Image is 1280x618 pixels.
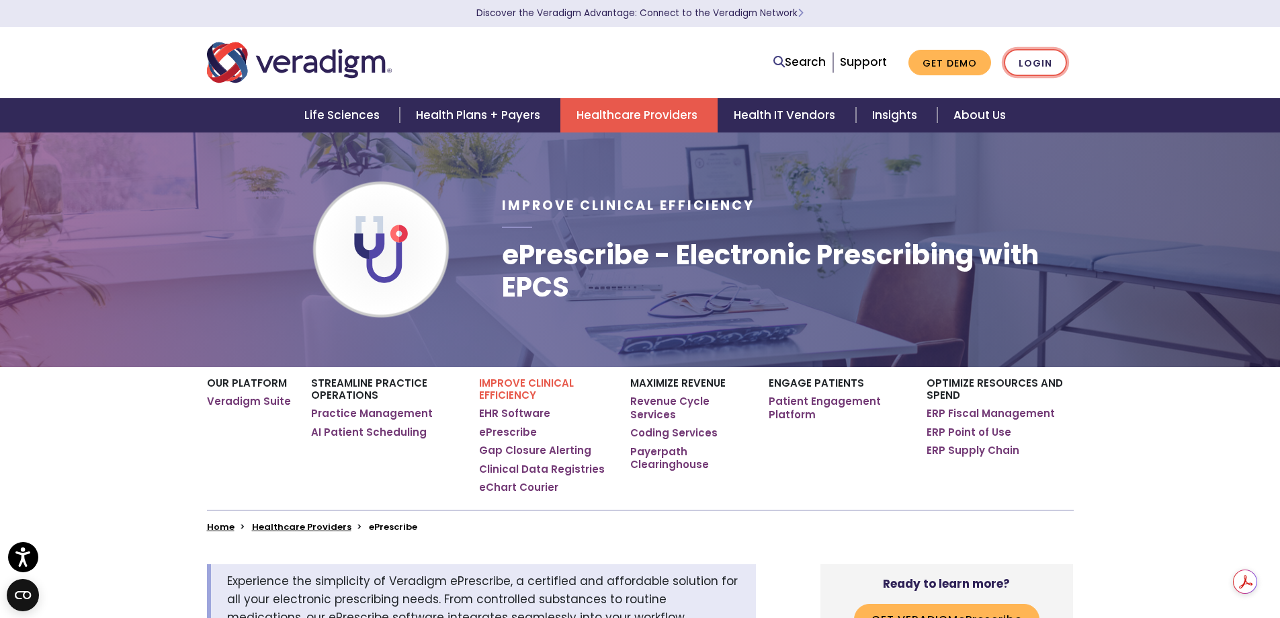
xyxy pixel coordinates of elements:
a: Practice Management [311,407,433,420]
a: ERP Fiscal Management [927,407,1055,420]
a: ERP Point of Use [927,426,1011,439]
a: Revenue Cycle Services [630,395,748,421]
iframe: Drift Chat Widget [1022,521,1264,602]
a: Home [207,520,234,533]
a: Veradigm Suite [207,395,291,408]
a: Search [773,53,826,71]
a: Healthcare Providers [252,520,351,533]
span: Learn More [798,7,804,20]
a: Get Demo [908,50,991,76]
a: Health Plans + Payers [400,98,560,132]
a: About Us [937,98,1022,132]
a: Coding Services [630,426,718,440]
img: Veradigm logo [207,40,392,85]
a: ERP Supply Chain [927,444,1019,457]
a: Gap Closure Alerting [479,444,591,457]
a: Clinical Data Registries [479,463,605,476]
h1: ePrescribe - Electronic Prescribing with EPCS [502,239,1073,303]
strong: Ready to learn more? [883,576,1010,592]
span: Improve Clinical Efficiency [502,196,755,215]
a: eChart Courier [479,481,558,494]
a: Insights [856,98,937,132]
a: AI Patient Scheduling [311,426,427,439]
a: Discover the Veradigm Advantage: Connect to the Veradigm NetworkLearn More [476,7,804,20]
a: Login [1004,49,1067,77]
a: Patient Engagement Platform [769,395,906,421]
a: Support [840,54,887,70]
a: ePrescribe [479,426,537,439]
button: Open CMP widget [7,579,39,611]
a: Health IT Vendors [718,98,855,132]
a: Payerpath Clearinghouse [630,445,748,471]
a: Life Sciences [288,98,400,132]
a: Healthcare Providers [560,98,718,132]
a: EHR Software [479,407,550,420]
